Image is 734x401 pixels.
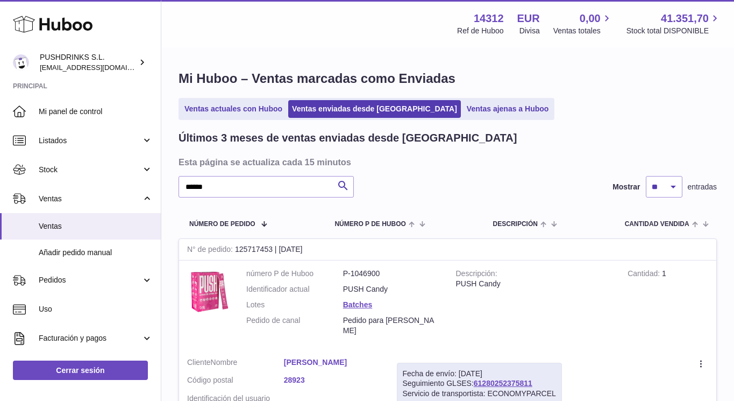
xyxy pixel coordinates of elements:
[13,54,29,71] img: framos@pushdrinks.es
[246,300,343,310] dt: Lotes
[284,375,381,385] a: 28923
[334,221,405,228] span: número P de Huboo
[474,11,504,26] strong: 14312
[457,26,503,36] div: Ref de Huboo
[246,269,343,279] dt: número P de Huboo
[181,100,286,118] a: Ventas actuales con Huboo
[189,221,255,228] span: Número de pedido
[343,315,440,336] dd: Pedido para [PERSON_NAME]
[626,26,721,36] span: Stock total DISPONIBLE
[187,375,284,388] dt: Código postal
[39,221,153,231] span: Ventas
[474,379,532,388] a: 61280252375811
[246,284,343,294] dt: Identificador actual
[343,300,372,309] a: Batches
[179,156,714,168] h3: Esta página se actualiza cada 15 minutos
[39,165,141,175] span: Stock
[626,11,721,36] a: 41.351,70 Stock total DISPONIBLE
[403,369,556,379] div: Fecha de envío: [DATE]
[179,131,517,145] h2: Últimos 3 meses de ventas enviadas desde [GEOGRAPHIC_DATA]
[625,221,689,228] span: Cantidad vendida
[179,70,717,87] h1: Mi Huboo – Ventas marcadas como Enviadas
[284,357,381,368] a: [PERSON_NAME]
[39,304,153,314] span: Uso
[39,107,153,117] span: Mi panel de control
[688,182,717,192] span: entradas
[343,284,440,294] dd: PUSH Candy
[13,361,148,380] a: Cerrar sesión
[553,26,613,36] span: Ventas totales
[612,182,640,192] label: Mostrar
[463,100,553,118] a: Ventas ajenas a Huboo
[493,221,538,228] span: Descripción
[187,245,235,256] strong: N° de pedido
[179,239,716,261] div: 125717453 | [DATE]
[661,11,709,26] span: 41.351,70
[39,275,141,285] span: Pedidos
[187,357,284,370] dt: Nombre
[288,100,461,118] a: Ventas enviadas desde [GEOGRAPHIC_DATA]
[343,269,440,279] dd: P-1046900
[39,136,141,146] span: Listados
[39,194,141,204] span: Ventas
[580,11,601,26] span: 0,00
[40,52,137,73] div: PUSHDRINKS S.L.
[39,248,153,258] span: Añadir pedido manual
[403,389,556,399] div: Servicio de transportista: ECONOMYPARCEL
[39,333,141,343] span: Facturación y pagos
[187,358,211,367] span: Cliente
[187,269,230,314] img: 143121750924592.png
[246,315,343,336] dt: Pedido de canal
[619,261,716,349] td: 1
[40,63,158,72] span: [EMAIL_ADDRESS][DOMAIN_NAME]
[553,11,613,36] a: 0,00 Ventas totales
[628,269,662,280] strong: Cantidad
[456,269,497,280] strong: Descripción
[517,11,540,26] strong: EUR
[456,279,612,289] div: PUSH Candy
[519,26,540,36] div: Divisa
